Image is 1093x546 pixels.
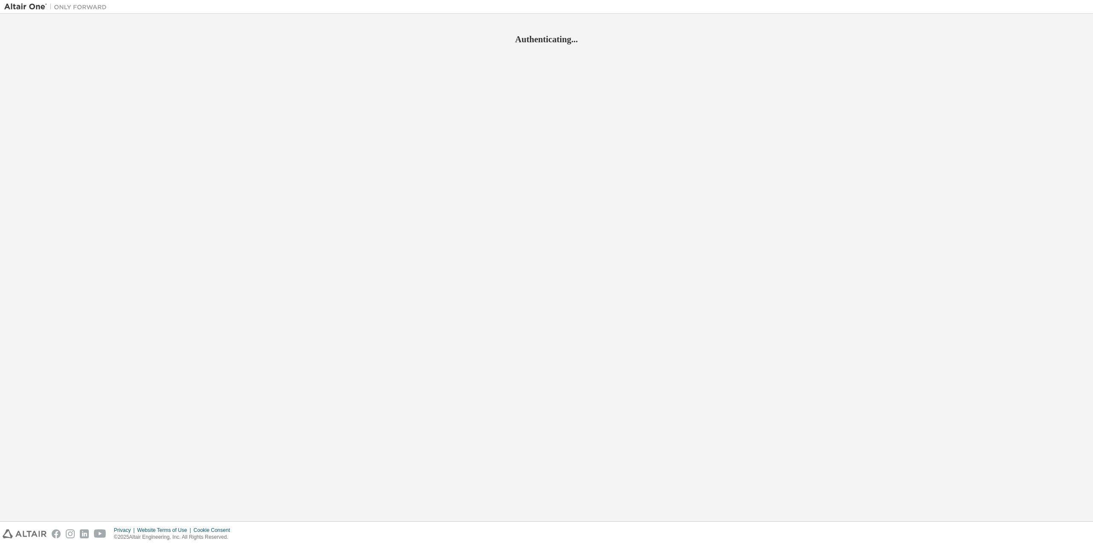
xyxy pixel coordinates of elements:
[80,529,89,538] img: linkedin.svg
[137,527,193,534] div: Website Terms of Use
[66,529,75,538] img: instagram.svg
[3,529,47,538] img: altair_logo.svg
[94,529,106,538] img: youtube.svg
[193,527,235,534] div: Cookie Consent
[4,3,111,11] img: Altair One
[4,34,1089,45] h2: Authenticating...
[114,534,235,541] p: © 2025 Altair Engineering, Inc. All Rights Reserved.
[114,527,137,534] div: Privacy
[52,529,61,538] img: facebook.svg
